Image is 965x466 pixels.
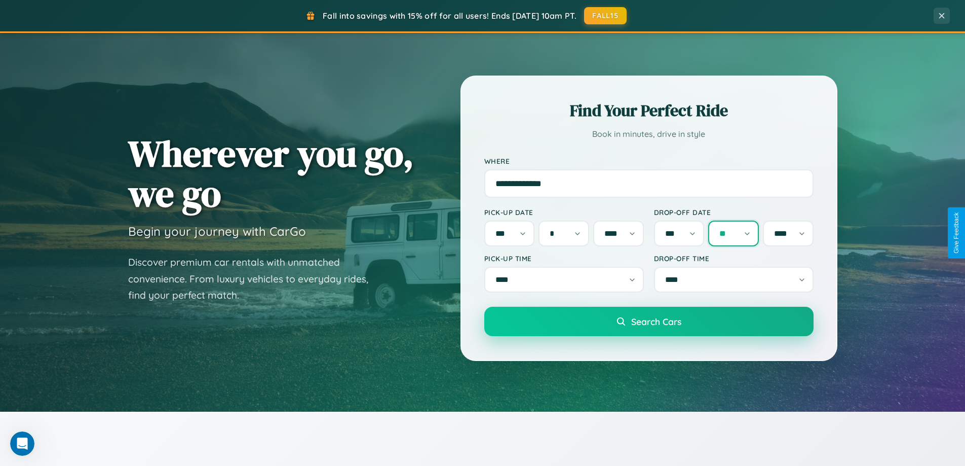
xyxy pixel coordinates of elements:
h3: Begin your journey with CarGo [128,224,306,239]
p: Discover premium car rentals with unmatched convenience. From luxury vehicles to everyday rides, ... [128,254,381,304]
label: Drop-off Date [654,208,814,217]
label: Pick-up Date [484,208,644,217]
div: Give Feedback [953,212,960,254]
iframe: Intercom live chat [10,432,34,456]
label: Where [484,157,814,165]
h1: Wherever you go, we go [128,133,414,213]
span: Fall into savings with 15% off for all users! Ends [DATE] 10am PT. [323,11,576,21]
label: Drop-off Time [654,254,814,263]
p: Book in minutes, drive in style [484,127,814,141]
label: Pick-up Time [484,254,644,263]
button: Search Cars [484,307,814,336]
span: Search Cars [631,316,681,327]
button: FALL15 [584,7,627,24]
h2: Find Your Perfect Ride [484,99,814,122]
